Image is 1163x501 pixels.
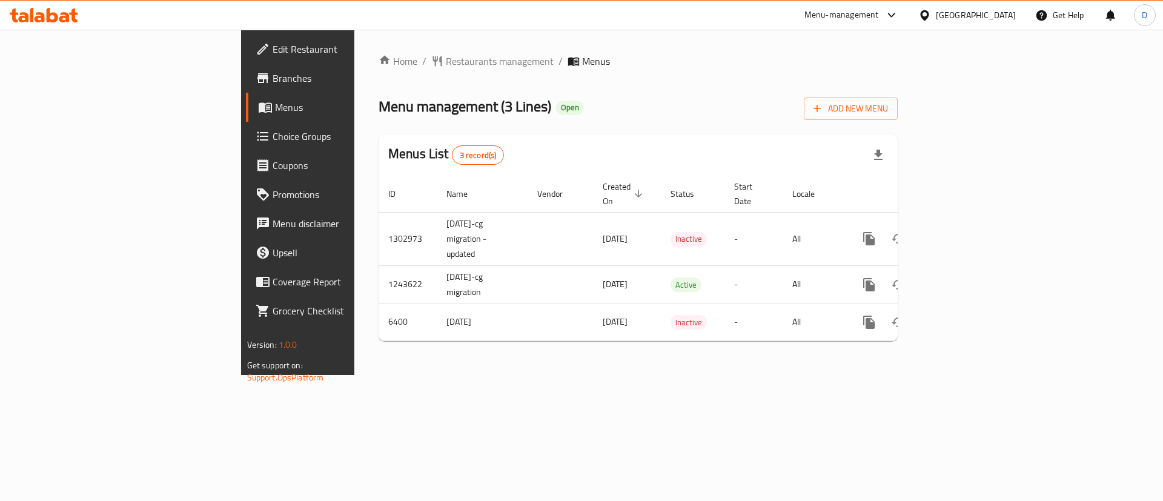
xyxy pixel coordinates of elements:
[246,267,436,296] a: Coverage Report
[936,8,1016,22] div: [GEOGRAPHIC_DATA]
[783,304,845,340] td: All
[273,158,426,173] span: Coupons
[446,187,483,201] span: Name
[558,54,563,68] li: /
[671,232,707,246] span: Inactive
[855,224,884,253] button: more
[804,8,879,22] div: Menu-management
[437,265,528,304] td: [DATE]-cg migration
[446,54,554,68] span: Restaurants management
[724,304,783,340] td: -
[671,316,707,330] span: Inactive
[273,304,426,318] span: Grocery Checklist
[379,93,551,120] span: Menu management ( 3 Lines )
[273,187,426,202] span: Promotions
[273,71,426,85] span: Branches
[246,151,436,180] a: Coupons
[855,308,884,337] button: more
[247,337,277,353] span: Version:
[783,265,845,304] td: All
[855,270,884,299] button: more
[671,187,710,201] span: Status
[246,296,436,325] a: Grocery Checklist
[783,212,845,265] td: All
[792,187,830,201] span: Locale
[246,35,436,64] a: Edit Restaurant
[671,315,707,330] div: Inactive
[388,187,411,201] span: ID
[437,304,528,340] td: [DATE]
[246,180,436,209] a: Promotions
[804,98,898,120] button: Add New Menu
[556,101,584,115] div: Open
[603,276,628,292] span: [DATE]
[247,370,324,385] a: Support.OpsPlatform
[247,357,303,373] span: Get support on:
[603,179,646,208] span: Created On
[1142,8,1147,22] span: D
[388,145,504,165] h2: Menus List
[603,231,628,247] span: [DATE]
[431,54,554,68] a: Restaurants management
[379,176,981,341] table: enhanced table
[437,212,528,265] td: [DATE]-cg migration - updated
[884,270,913,299] button: Change Status
[582,54,610,68] span: Menus
[724,212,783,265] td: -
[845,176,981,213] th: Actions
[734,179,768,208] span: Start Date
[273,129,426,144] span: Choice Groups
[279,337,297,353] span: 1.0.0
[671,278,701,292] span: Active
[273,42,426,56] span: Edit Restaurant
[246,64,436,93] a: Branches
[379,54,898,68] nav: breadcrumb
[275,100,426,114] span: Menus
[246,122,436,151] a: Choice Groups
[884,308,913,337] button: Change Status
[246,93,436,122] a: Menus
[671,232,707,247] div: Inactive
[884,224,913,253] button: Change Status
[556,102,584,113] span: Open
[246,238,436,267] a: Upsell
[864,141,893,170] div: Export file
[452,145,505,165] div: Total records count
[273,274,426,289] span: Coverage Report
[273,216,426,231] span: Menu disclaimer
[813,101,888,116] span: Add New Menu
[724,265,783,304] td: -
[537,187,578,201] span: Vendor
[246,209,436,238] a: Menu disclaimer
[603,314,628,330] span: [DATE]
[671,277,701,292] div: Active
[273,245,426,260] span: Upsell
[452,150,504,161] span: 3 record(s)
